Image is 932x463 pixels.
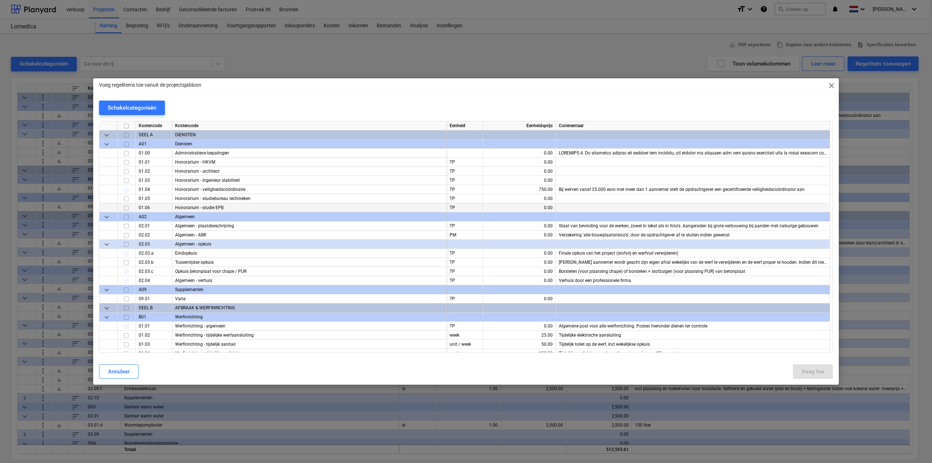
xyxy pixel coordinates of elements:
div: Verhuis door een professionele firma [556,276,830,285]
div: Algemeen - ABR [172,231,447,240]
div: 02.03.a [136,249,172,258]
div: TP [447,294,483,303]
div: 0.00 [486,322,553,331]
div: DEEL B [136,303,172,313]
div: 0.00 [486,258,553,267]
div: Honorarium - ingenieur stabiliteit [172,176,447,185]
div: 01.04 [136,349,172,358]
div: B01 [136,313,172,322]
div: Administratieve bepalingen [172,149,447,158]
div: Finale opkuis van het project (stofvrij en werfvuil verwijderen) [556,249,830,258]
div: TP [447,158,483,167]
div: TP [447,176,483,185]
div: TP [447,276,483,285]
div: [PERSON_NAME] aannemer wordt geacht zijn eigen afval wekelijks van de werf te verwijderen en de w... [556,258,830,267]
div: TP [447,249,483,258]
div: 01.03 [136,176,172,185]
div: 01.02 [136,167,172,176]
div: 02.03.c [136,267,172,276]
span: keyboard_arrow_down [102,286,111,294]
div: 01.03 [136,340,172,349]
div: 0.00 [486,231,553,240]
div: 0.00 [486,176,553,185]
div: TP [447,185,483,194]
div: Staat van bevinding voor de werken, zowel in tekst als in foto's. Aangeraden bij grote verbouwing... [556,221,830,231]
div: DIENSTEN [172,130,447,140]
div: Supplementen [172,285,447,294]
button: Schakelcategorieën [99,101,165,115]
div: Eenheid [447,121,483,130]
div: 09.01 [136,294,172,303]
div: Annuleer [108,367,130,376]
div: Werfinrichting - tijdelijke werfaansluiting [172,331,447,340]
div: TP [447,258,483,267]
div: 0.00 [486,203,553,212]
div: Kostencode [172,121,447,130]
div: 0.00 [486,149,553,158]
div: TP [447,203,483,212]
span: keyboard_arrow_down [102,140,111,149]
div: Eenheidsprijs [483,121,556,130]
div: Werfinrichting - algemeen [172,322,447,331]
div: 25.00 [486,331,553,340]
div: Diensten [172,140,447,149]
div: Varia [172,294,447,303]
div: 0.00 [486,194,553,203]
div: 01.01 [136,322,172,331]
div: 02.03 [136,240,172,249]
div: Bij werven vanaf 25.000 euro met meer dan 1 aannemer stelt de opdrachtgever een gecertificeerde v... [556,185,830,194]
div: 0.00 [486,294,553,303]
div: 0.00 [486,167,553,176]
div: Tijdelijk toilet op de werf, incl wekelijkse opkuis [556,340,830,349]
p: Voeg regelitems toe vanuit de projectsjabloon [99,81,201,89]
div: A09 [136,285,172,294]
div: Eindopkuis [172,249,447,258]
button: Annuleer [99,364,139,379]
div: Algemeen - verhuis [172,276,447,285]
div: 02.04 [136,276,172,285]
div: Honorarium - studiebureau technieken [172,194,447,203]
div: A01 [136,140,172,149]
div: Borstelen (voor plaatsing chape) of borstelen + stofzuigen (voor plaatsing PUR) van betonplaat [556,267,830,276]
div: 01.05 [136,194,172,203]
div: Honorarium - veiligheidscoördinatie [172,185,447,194]
div: TP [447,267,483,276]
span: keyboard_arrow_down [102,313,111,322]
div: 01.01 [136,158,172,167]
div: Honorarium - HKVM [172,158,447,167]
div: Schakelcategorieën [108,103,156,113]
div: Tijdelijke verlichting op de werf, ramingsprijs voor 25 armaturen [556,349,830,358]
div: Tijdelijke elektrische aansluiting [556,331,830,340]
div: Tussentijdse opkuis [172,258,447,267]
div: 02.01 [136,221,172,231]
div: 0.00 [486,276,553,285]
div: Algemeen - opkuis [172,240,447,249]
div: 01.06 [136,203,172,212]
div: 01.02 [136,331,172,340]
div: 0.00 [486,267,553,276]
div: Algemene post voor alle werfinrichting. Posten hieronder dienen ter controle [556,322,830,331]
span: keyboard_arrow_down [102,131,111,140]
div: week [447,349,483,358]
div: 150.00 [486,349,553,358]
div: 01.04 [136,185,172,194]
div: 0.00 [486,158,553,167]
div: LOREMIPS 4. Do sitametco adipisc eli seddoei tem incididu, utl etdolor ma aliquaen adm veni quisn... [556,149,830,158]
div: 0.00 [486,249,553,258]
span: keyboard_arrow_down [102,240,111,249]
div: 02.03.b [136,258,172,267]
div: 01.00 [136,149,172,158]
div: TP [447,322,483,331]
div: Werfinrichting - tijdelijk sanitair [172,340,447,349]
div: Verzekering 'alle bouwplaatsrisico's', door de opdrachtgever af te sluiten indien gewenst [556,231,830,240]
div: PM [447,231,483,240]
div: week [447,331,483,340]
div: TP [447,194,483,203]
div: AFBRAAK & WERFINRICHTING [172,303,447,313]
div: TP [447,221,483,231]
div: Kostencode [136,121,172,130]
div: Honorarium - studie EPB [172,203,447,212]
div: A02 [136,212,172,221]
div: 0.00 [486,221,553,231]
div: 02.02 [136,231,172,240]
